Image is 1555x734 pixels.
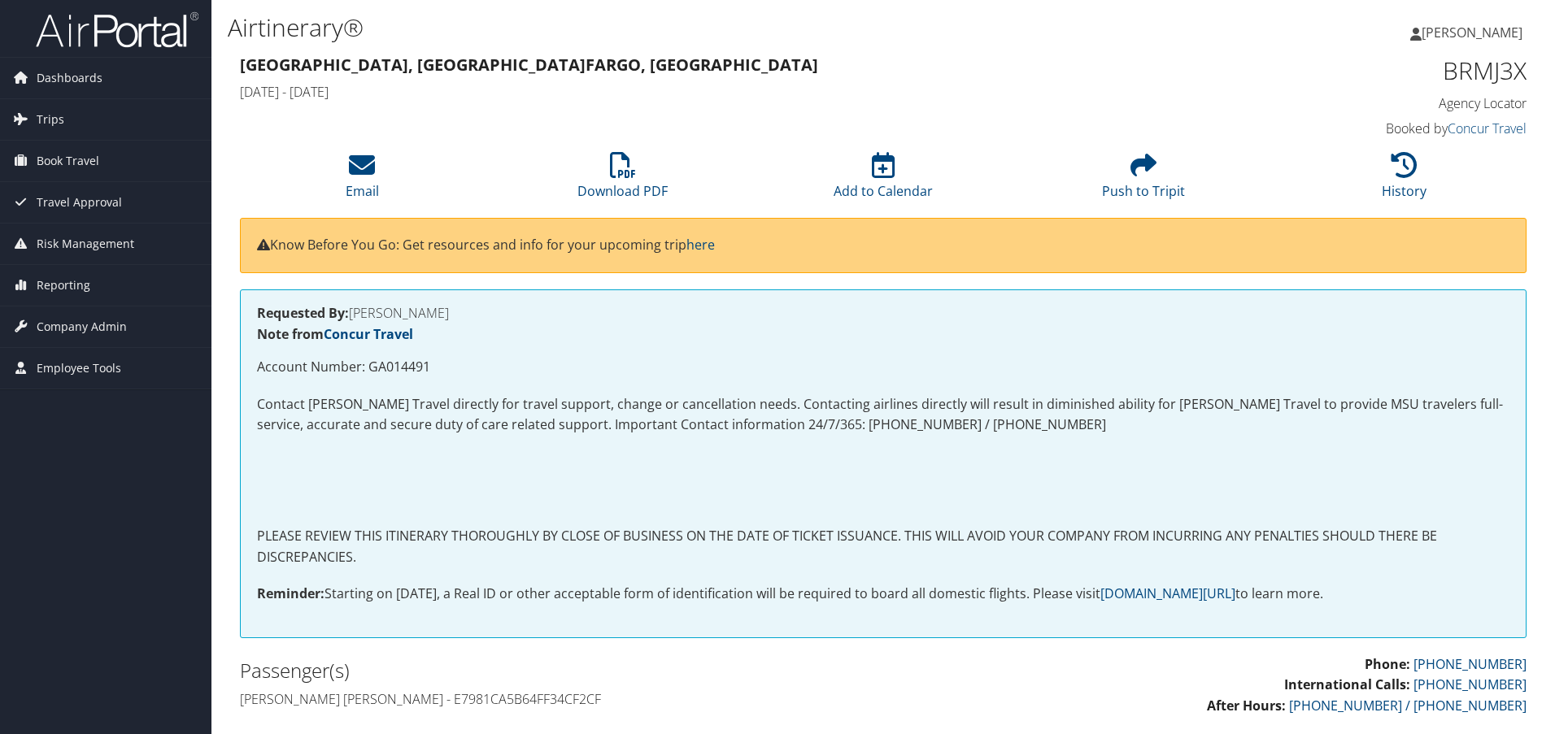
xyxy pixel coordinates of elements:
[36,11,198,49] img: airportal-logo.png
[37,182,122,223] span: Travel Approval
[1382,161,1427,200] a: History
[324,325,413,343] a: Concur Travel
[686,236,715,254] a: here
[1284,675,1410,693] strong: International Calls:
[1223,54,1527,88] h1: BRMJ3X
[37,141,99,181] span: Book Travel
[257,357,1509,378] p: Account Number: GA014491
[577,161,668,200] a: Download PDF
[240,54,818,76] strong: [GEOGRAPHIC_DATA], [GEOGRAPHIC_DATA] Fargo, [GEOGRAPHIC_DATA]
[37,99,64,140] span: Trips
[37,224,134,264] span: Risk Management
[37,348,121,389] span: Employee Tools
[257,235,1509,256] p: Know Before You Go: Get resources and info for your upcoming trip
[37,306,127,347] span: Company Admin
[37,265,90,306] span: Reporting
[1102,161,1185,200] a: Push to Tripit
[1422,24,1522,41] span: [PERSON_NAME]
[257,584,1509,605] p: Starting on [DATE], a Real ID or other acceptable form of identification will be required to boar...
[257,304,349,322] strong: Requested By:
[240,690,871,708] h4: [PERSON_NAME] [PERSON_NAME] - E7981CA5B64FF34CF2CF
[834,161,933,200] a: Add to Calendar
[1207,697,1286,714] strong: After Hours:
[1223,119,1527,137] h4: Booked by
[1289,697,1527,714] a: [PHONE_NUMBER] / [PHONE_NUMBER]
[257,584,325,602] strong: Reminder:
[257,526,1509,567] p: PLEASE REVIEW THIS ITINERARY THOROUGHLY BY CLOSE OF BUSINESS ON THE DATE OF TICKET ISSUANCE. THIS...
[1410,8,1539,57] a: [PERSON_NAME]
[228,11,1102,45] h1: Airtinerary®
[1413,655,1527,673] a: [PHONE_NUMBER]
[1448,119,1527,137] a: Concur Travel
[257,325,413,343] strong: Note from
[240,657,871,684] h2: Passenger(s)
[346,161,379,200] a: Email
[1223,94,1527,112] h4: Agency Locator
[1413,675,1527,693] a: [PHONE_NUMBER]
[257,394,1509,436] p: Contact [PERSON_NAME] Travel directly for travel support, change or cancellation needs. Contactin...
[240,83,1199,101] h4: [DATE] - [DATE]
[1365,655,1410,673] strong: Phone:
[1100,584,1235,602] a: [DOMAIN_NAME][URL]
[257,306,1509,319] h4: [PERSON_NAME]
[37,58,102,98] span: Dashboards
